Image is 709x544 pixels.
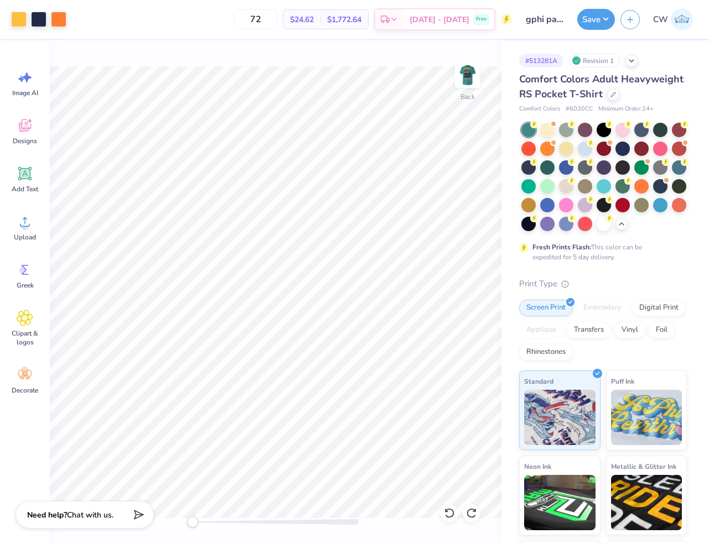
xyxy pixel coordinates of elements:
[519,54,563,67] div: # 513281A
[460,92,475,102] div: Back
[519,104,560,114] span: Comfort Colors
[519,72,684,101] span: Comfort Colors Adult Heavyweight RS Pocket T-Shirt
[576,300,629,316] div: Embroidery
[14,233,36,242] span: Upload
[12,386,38,395] span: Decorate
[611,461,676,472] span: Metallic & Glitter Ink
[614,322,645,338] div: Vinyl
[649,322,675,338] div: Foil
[27,510,67,520] strong: Need help?
[517,8,572,30] input: Untitled Design
[524,375,553,387] span: Standard
[648,8,698,30] a: CW
[476,15,487,23] span: Free
[577,9,615,30] button: Save
[598,104,654,114] span: Minimum Order: 24 +
[532,242,669,262] div: This color can be expedited for 5 day delivery.
[566,104,593,114] span: # 6030CC
[17,281,34,290] span: Greek
[410,14,469,25] span: [DATE] - [DATE]
[632,300,686,316] div: Digital Print
[187,516,198,527] div: Accessibility label
[653,13,668,26] span: CW
[519,300,573,316] div: Screen Print
[290,14,314,25] span: $24.62
[13,137,37,145] span: Designs
[671,8,693,30] img: Charlotte Wilson
[327,14,361,25] span: $1,772.64
[234,9,277,29] input: – –
[67,510,113,520] span: Chat with us.
[519,278,687,290] div: Print Type
[519,344,573,360] div: Rhinestones
[611,390,682,445] img: Puff Ink
[524,461,551,472] span: Neon Ink
[12,88,38,97] span: Image AI
[611,475,682,530] img: Metallic & Glitter Ink
[7,329,43,347] span: Clipart & logos
[532,243,591,252] strong: Fresh Prints Flash:
[569,54,620,67] div: Revision 1
[12,185,38,193] span: Add Text
[611,375,634,387] span: Puff Ink
[524,475,596,530] img: Neon Ink
[524,390,596,445] img: Standard
[457,64,479,86] img: Back
[567,322,611,338] div: Transfers
[519,322,563,338] div: Applique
